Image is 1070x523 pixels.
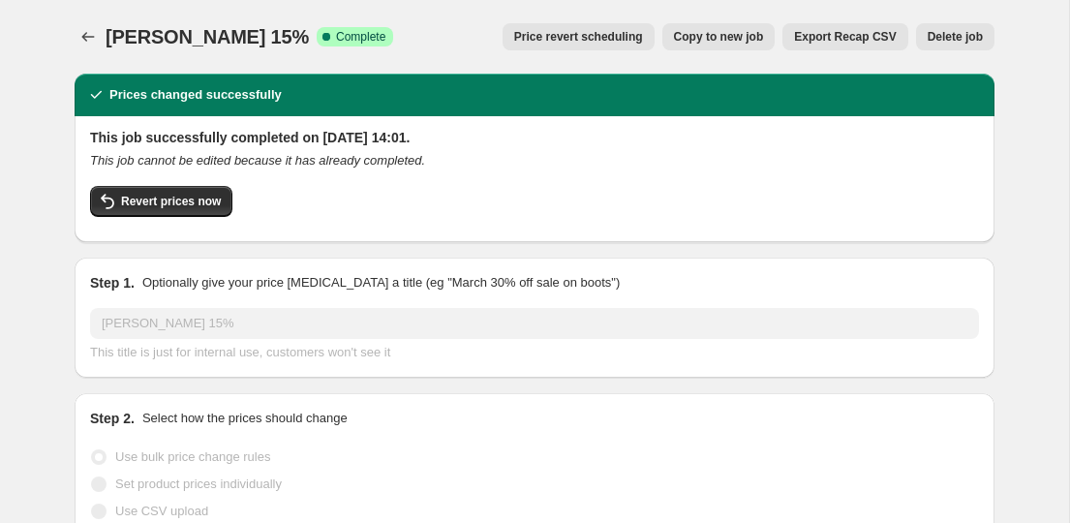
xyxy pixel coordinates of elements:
button: Price change jobs [75,23,102,50]
button: Revert prices now [90,186,232,217]
h2: Step 2. [90,409,135,428]
span: Export Recap CSV [794,29,896,45]
span: Price revert scheduling [514,29,643,45]
p: Select how the prices should change [142,409,348,428]
i: This job cannot be edited because it has already completed. [90,153,425,168]
button: Delete job [916,23,994,50]
button: Export Recap CSV [782,23,907,50]
span: Set product prices individually [115,477,282,491]
h2: Prices changed successfully [109,85,282,105]
button: Price revert scheduling [503,23,655,50]
button: Copy to new job [662,23,776,50]
span: Copy to new job [674,29,764,45]
span: Complete [336,29,385,45]
span: Use bulk price change rules [115,449,270,464]
span: [PERSON_NAME] 15% [106,26,309,47]
span: Delete job [928,29,983,45]
span: This title is just for internal use, customers won't see it [90,345,390,359]
h2: Step 1. [90,273,135,292]
span: Revert prices now [121,194,221,209]
span: Use CSV upload [115,504,208,518]
input: 30% off holiday sale [90,308,979,339]
h2: This job successfully completed on [DATE] 14:01. [90,128,979,147]
p: Optionally give your price [MEDICAL_DATA] a title (eg "March 30% off sale on boots") [142,273,620,292]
